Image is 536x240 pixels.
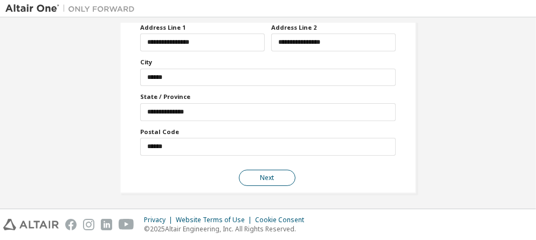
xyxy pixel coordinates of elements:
label: Postal Code [140,128,396,136]
img: youtube.svg [119,219,134,230]
div: Privacy [144,216,176,224]
p: © 2025 Altair Engineering, Inc. All Rights Reserved. [144,224,311,234]
img: facebook.svg [65,219,77,230]
div: Website Terms of Use [176,216,255,224]
img: altair_logo.svg [3,219,59,230]
label: City [140,58,396,66]
label: State / Province [140,92,396,101]
img: Altair One [5,3,140,14]
img: linkedin.svg [101,219,112,230]
img: instagram.svg [83,219,94,230]
div: Cookie Consent [255,216,311,224]
label: Address Line 1 [140,23,265,32]
label: Address Line 2 [271,23,396,32]
button: Next [239,170,296,186]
